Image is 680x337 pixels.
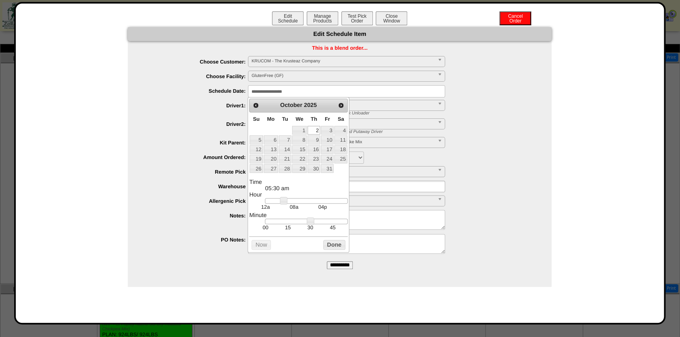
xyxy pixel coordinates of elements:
[321,224,344,231] td: 45
[292,155,307,163] a: 22
[250,135,263,144] a: 5
[292,126,307,135] a: 1
[143,59,248,65] label: Choose Customer:
[252,71,434,81] span: GlutenFree (GF)
[264,135,278,144] a: 6
[143,88,248,94] label: Schedule Date:
[143,169,248,175] label: Remote Pick
[250,100,261,110] a: Prev
[321,126,333,135] a: 3
[282,116,288,122] span: Tuesday
[272,11,304,25] button: EditSchedule
[336,100,346,110] a: Next
[304,102,317,109] span: 2025
[325,116,330,122] span: Friday
[279,135,291,144] a: 7
[307,145,320,154] a: 16
[375,18,408,24] a: CloseWindow
[292,145,307,154] a: 15
[499,11,531,25] button: CancelOrder
[250,164,263,173] a: 26
[307,11,338,25] button: ManageProducts
[321,145,333,154] a: 17
[143,154,248,160] label: Amount Ordered:
[253,102,259,109] span: Prev
[338,102,344,109] span: Next
[250,145,263,154] a: 12
[264,164,278,173] a: 27
[292,164,307,173] a: 29
[250,155,263,163] a: 19
[307,135,320,144] a: 9
[249,212,347,219] dt: Minute
[334,145,347,154] a: 18
[253,116,260,122] span: Sunday
[143,103,248,109] label: Driver1:
[337,116,344,122] span: Saturday
[279,155,291,163] a: 21
[128,45,551,51] div: This is a blend order...
[254,224,277,231] td: 00
[307,126,320,135] a: 2
[252,56,434,66] span: KRUCOM - The Krusteaz Company
[307,155,320,163] a: 23
[264,145,278,154] a: 13
[277,224,299,231] td: 15
[143,183,248,189] label: Warehouse
[242,129,551,134] div: * Driver 2: Shipment Truck Loader OR Receiving Load Putaway Driver
[143,73,248,79] label: Choose Facility:
[323,240,345,250] button: Done
[265,185,347,192] dd: 05:30 am
[143,213,248,219] label: Notes:
[299,224,322,231] td: 30
[341,11,373,25] button: Test PickOrder
[143,198,248,204] label: Allergenic Pick
[143,237,248,243] label: PO Notes:
[321,135,333,144] a: 10
[321,164,333,173] a: 31
[280,102,302,109] span: October
[143,121,248,127] label: Driver2:
[334,135,347,144] a: 11
[307,164,320,173] a: 30
[292,135,307,144] a: 8
[280,204,308,210] td: 08a
[267,116,274,122] span: Monday
[296,116,304,122] span: Wednesday
[279,164,291,173] a: 28
[264,155,278,163] a: 20
[251,204,279,210] td: 12a
[242,111,551,116] div: * Driver 1: Shipment Load Picker OR Receiving Truck Unloader
[252,240,271,250] button: Now
[376,11,407,25] button: CloseWindow
[128,27,551,41] div: Edit Schedule Item
[143,140,248,146] label: Kit Parent:
[334,126,347,135] a: 4
[308,204,337,210] td: 04p
[334,155,347,163] a: 25
[279,145,291,154] a: 14
[321,155,333,163] a: 24
[311,116,317,122] span: Thursday
[249,179,347,185] dt: Time
[249,192,347,198] dt: Hour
